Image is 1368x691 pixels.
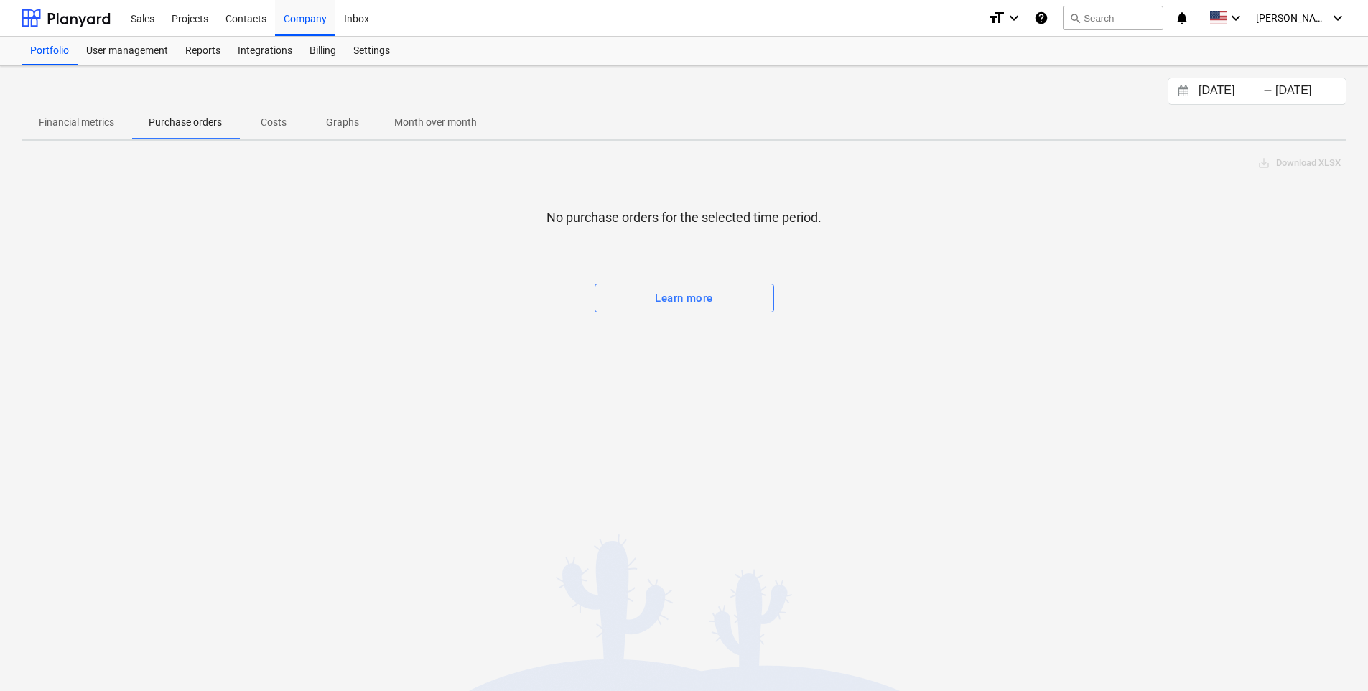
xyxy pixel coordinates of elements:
i: keyboard_arrow_down [1005,9,1023,27]
a: User management [78,37,177,65]
input: Start Date [1196,81,1269,101]
p: Financial metrics [39,115,114,130]
p: No purchase orders for the selected time period. [546,209,822,226]
i: Knowledge base [1034,9,1048,27]
i: notifications [1175,9,1189,27]
a: Billing [301,37,345,65]
a: Reports [177,37,229,65]
iframe: Chat Widget [1296,622,1368,691]
div: - [1263,87,1272,96]
span: [PERSON_NAME] [1256,12,1328,24]
input: End Date [1272,81,1346,101]
button: Learn more [595,284,774,312]
p: Purchase orders [149,115,222,130]
p: Costs [256,115,291,130]
i: format_size [988,9,1005,27]
span: search [1069,12,1081,24]
button: Interact with the calendar and add the check-in date for your trip. [1171,83,1196,100]
button: Search [1063,6,1163,30]
a: Integrations [229,37,301,65]
div: Learn more [655,289,712,307]
i: keyboard_arrow_down [1329,9,1346,27]
p: Graphs [325,115,360,130]
a: Settings [345,37,399,65]
i: keyboard_arrow_down [1227,9,1244,27]
p: Month over month [394,115,477,130]
a: Portfolio [22,37,78,65]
